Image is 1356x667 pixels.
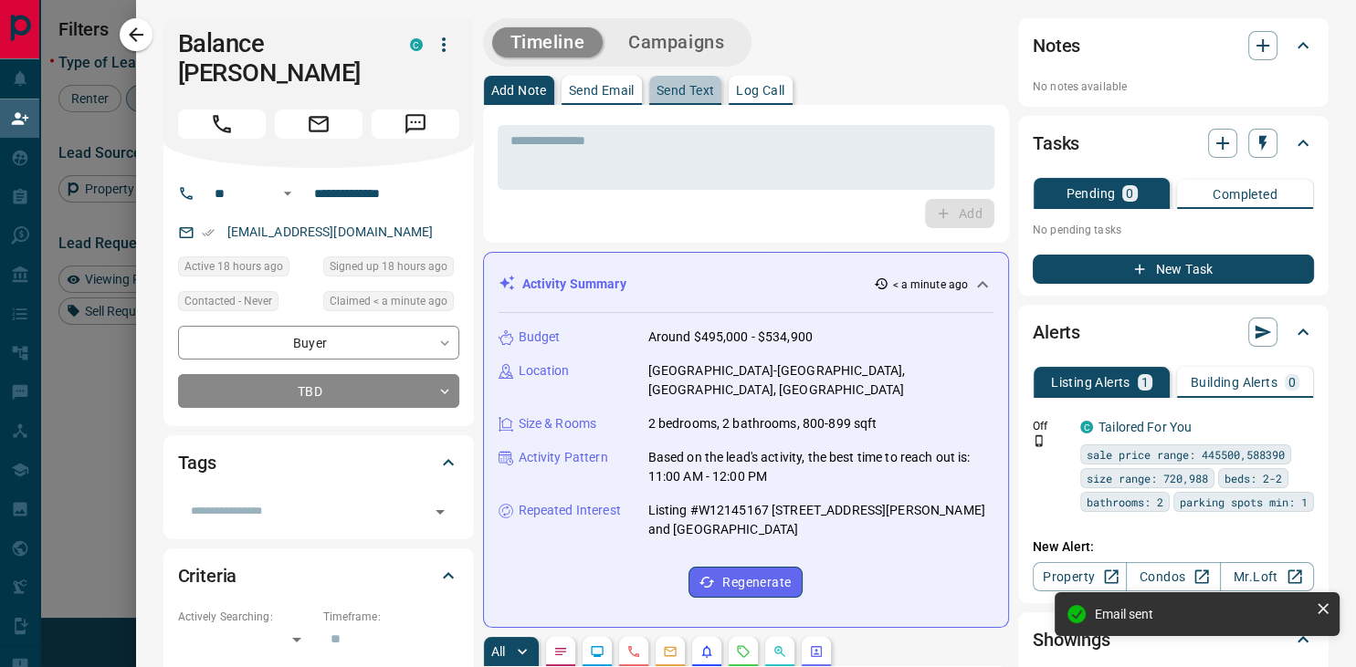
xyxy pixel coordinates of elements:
[1033,31,1080,60] h2: Notes
[1033,121,1314,165] div: Tasks
[736,644,751,659] svg: Requests
[892,276,968,293] p: < a minute ago
[1033,418,1069,434] p: Off
[178,441,459,485] div: Tags
[553,644,568,659] svg: Notes
[178,448,216,477] h2: Tags
[1051,376,1130,389] p: Listing Alerts
[648,501,994,539] p: Listing #W12145167 [STREET_ADDRESS][PERSON_NAME] and [GEOGRAPHIC_DATA]
[1098,420,1192,434] a: Tailored For You
[1033,216,1314,244] p: No pending tasks
[277,182,299,204] button: Open
[372,109,459,139] span: Message
[178,609,314,625] p: Actively Searching:
[1225,469,1282,487] span: beds: 2-2
[519,361,570,380] p: Location
[648,448,994,486] p: Based on the lead's activity, the best time to reach out is: 11:00 AM - 12:00 PM
[1033,434,1046,447] svg: Push Notification Only
[610,27,742,57] button: Campaigns
[1033,537,1314,557] p: New Alert:
[323,256,459,282] div: Sun Aug 17 2025
[1033,24,1314,68] div: Notes
[410,38,423,51] div: condos.ca
[202,226,215,239] svg: Email Verified
[491,84,547,97] p: Add Note
[330,257,447,276] span: Signed up 18 hours ago
[1033,562,1127,591] a: Property
[736,84,784,97] p: Log Call
[1066,187,1115,200] p: Pending
[178,374,459,408] div: TBD
[1087,493,1163,511] span: bathrooms: 2
[1180,493,1308,511] span: parking spots min: 1
[1087,445,1285,464] span: sale price range: 445500,588390
[1141,376,1149,389] p: 1
[178,29,383,88] h1: Balance [PERSON_NAME]
[1033,78,1314,95] p: No notes available
[663,644,678,659] svg: Emails
[1220,562,1314,591] a: Mr.Loft
[519,328,561,347] p: Budget
[1126,187,1133,200] p: 0
[773,644,787,659] svg: Opportunities
[1033,618,1314,662] div: Showings
[1213,188,1277,201] p: Completed
[1080,421,1093,433] div: condos.ca
[648,361,994,400] p: [GEOGRAPHIC_DATA]-[GEOGRAPHIC_DATA], [GEOGRAPHIC_DATA], [GEOGRAPHIC_DATA]
[178,256,314,282] div: Sun Aug 17 2025
[184,257,283,276] span: Active 18 hours ago
[499,267,994,301] div: Activity Summary< a minute ago
[323,291,459,317] div: Mon Aug 18 2025
[1095,607,1309,621] div: Email sent
[1033,310,1314,354] div: Alerts
[227,224,434,239] a: [EMAIL_ADDRESS][DOMAIN_NAME]
[178,554,459,598] div: Criteria
[699,644,714,659] svg: Listing Alerts
[809,644,824,659] svg: Agent Actions
[519,414,597,433] p: Size & Rooms
[178,326,459,360] div: Buyer
[657,84,715,97] p: Send Text
[569,84,635,97] p: Send Email
[1033,255,1314,284] button: New Task
[1033,129,1079,158] h2: Tasks
[1033,625,1110,654] h2: Showings
[1087,469,1208,487] span: size range: 720,988
[491,645,506,658] p: All
[1288,376,1296,389] p: 0
[323,609,459,625] p: Timeframe:
[522,275,626,294] p: Activity Summary
[648,328,813,347] p: Around $495,000 - $534,900
[590,644,604,659] svg: Lead Browsing Activity
[275,109,363,139] span: Email
[1191,376,1277,389] p: Building Alerts
[427,499,453,525] button: Open
[519,501,621,520] p: Repeated Interest
[178,109,266,139] span: Call
[330,292,447,310] span: Claimed < a minute ago
[648,414,878,433] p: 2 bedrooms, 2 bathrooms, 800-899 sqft
[492,27,604,57] button: Timeline
[1033,318,1080,347] h2: Alerts
[1126,562,1220,591] a: Condos
[689,567,803,598] button: Regenerate
[178,561,237,590] h2: Criteria
[519,448,608,467] p: Activity Pattern
[626,644,641,659] svg: Calls
[184,292,272,310] span: Contacted - Never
